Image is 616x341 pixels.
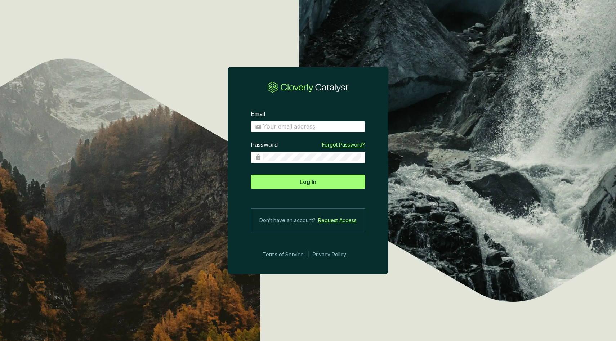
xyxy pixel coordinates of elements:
[260,250,304,259] a: Terms of Service
[322,141,365,148] a: Forgot Password?
[251,141,278,149] label: Password
[259,216,316,225] span: Don’t have an account?
[263,123,361,131] input: Email
[251,110,265,118] label: Email
[263,153,361,161] input: Password
[307,250,309,259] div: |
[300,178,316,186] span: Log In
[251,175,365,189] button: Log In
[318,216,357,225] a: Request Access
[313,250,356,259] a: Privacy Policy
